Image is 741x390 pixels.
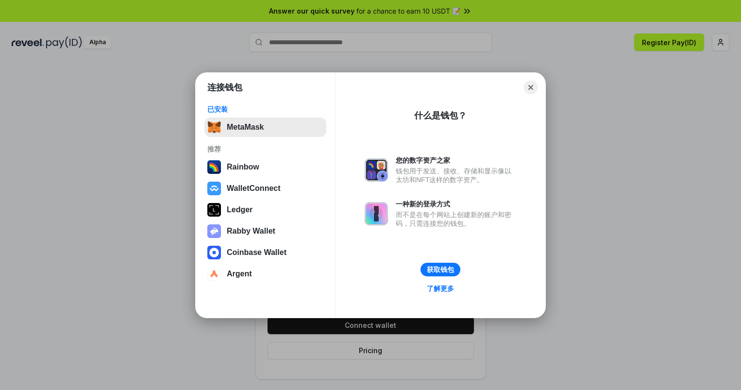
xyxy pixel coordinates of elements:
div: Argent [227,270,252,278]
div: 获取钱包 [427,265,454,274]
div: 钱包用于发送、接收、存储和显示像以太坊和NFT这样的数字资产。 [396,167,516,184]
button: 获取钱包 [421,263,460,276]
div: Rainbow [227,163,259,171]
img: svg+xml,%3Csvg%20xmlns%3D%22http%3A%2F%2Fwww.w3.org%2F2000%2Fsvg%22%20fill%3D%22none%22%20viewBox... [207,224,221,238]
div: 已安装 [207,105,323,114]
img: svg+xml,%3Csvg%20xmlns%3D%22http%3A%2F%2Fwww.w3.org%2F2000%2Fsvg%22%20fill%3D%22none%22%20viewBox... [365,158,388,182]
div: 推荐 [207,145,323,153]
img: svg+xml,%3Csvg%20width%3D%2228%22%20height%3D%2228%22%20viewBox%3D%220%200%2028%2028%22%20fill%3D... [207,246,221,259]
button: Close [524,81,538,94]
div: 什么是钱包？ [414,110,467,121]
div: WalletConnect [227,184,281,193]
h1: 连接钱包 [207,82,242,93]
div: 一种新的登录方式 [396,200,516,208]
button: Ledger [204,200,326,220]
a: 了解更多 [421,282,460,295]
div: 了解更多 [427,284,454,293]
button: Rainbow [204,157,326,177]
div: Coinbase Wallet [227,248,286,257]
img: svg+xml,%3Csvg%20fill%3D%22none%22%20height%3D%2233%22%20viewBox%3D%220%200%2035%2033%22%20width%... [207,120,221,134]
div: Ledger [227,205,253,214]
div: MetaMask [227,123,264,132]
div: 您的数字资产之家 [396,156,516,165]
img: svg+xml,%3Csvg%20width%3D%22120%22%20height%3D%22120%22%20viewBox%3D%220%200%20120%20120%22%20fil... [207,160,221,174]
img: svg+xml,%3Csvg%20width%3D%2228%22%20height%3D%2228%22%20viewBox%3D%220%200%2028%2028%22%20fill%3D... [207,267,221,281]
button: MetaMask [204,118,326,137]
div: Rabby Wallet [227,227,275,236]
button: Argent [204,264,326,284]
img: svg+xml,%3Csvg%20xmlns%3D%22http%3A%2F%2Fwww.w3.org%2F2000%2Fsvg%22%20fill%3D%22none%22%20viewBox... [365,202,388,225]
button: WalletConnect [204,179,326,198]
button: Coinbase Wallet [204,243,326,262]
img: svg+xml,%3Csvg%20width%3D%2228%22%20height%3D%2228%22%20viewBox%3D%220%200%2028%2028%22%20fill%3D... [207,182,221,195]
img: svg+xml,%3Csvg%20xmlns%3D%22http%3A%2F%2Fwww.w3.org%2F2000%2Fsvg%22%20width%3D%2228%22%20height%3... [207,203,221,217]
div: 而不是在每个网站上创建新的账户和密码，只需连接您的钱包。 [396,210,516,228]
button: Rabby Wallet [204,221,326,241]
